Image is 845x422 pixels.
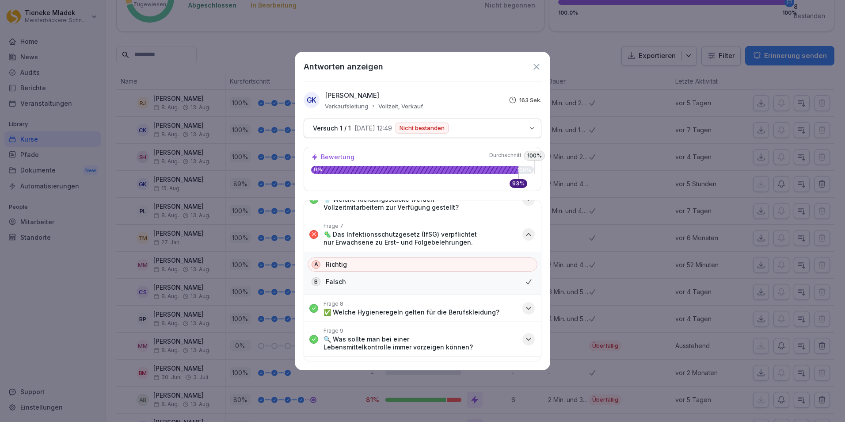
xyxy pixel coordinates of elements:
[304,295,541,322] button: Frage 8✅ Welche Hygieneregeln gelten für die Berufskleidung?
[325,91,379,101] p: [PERSON_NAME]
[326,278,346,286] p: Falsch
[519,96,541,104] p: 163 Sek.
[512,181,525,186] p: 93 %
[324,335,517,351] p: 🔍 Was sollte man bei einer Lebensmittelkontrolle immer vorzeigen können?
[304,252,541,295] div: Frage 7🦠 Das Infektionsschutzgesetz (IfSG) verpflichtet nur Erwachsene zu Erst- und Folgebelehrun...
[524,151,545,161] p: 100 %
[324,308,499,316] p: ✅ Welche Hygieneregeln gelten für die Berufskleidung?
[468,152,521,159] span: Durchschnitt
[324,223,343,230] p: Frage 7
[304,217,541,252] button: Frage 7🦠 Das Infektionsschutzgesetz (IfSG) verpflichtet nur Erwachsene zu Erst- und Folgebelehrun...
[326,261,347,269] p: Richtig
[304,322,541,357] button: Frage 9🔍 Was sollte man bei einer Lebensmittelkontrolle immer vorzeigen können?
[325,103,368,110] p: Verkaufsleitung
[304,92,320,108] div: GK
[304,61,383,73] h1: Antworten anzeigen
[314,261,318,269] p: A
[324,230,517,246] p: 🦠 Das Infektionsschutzgesetz (IfSG) verpflichtet nur Erwachsene zu Erst- und Folgebelehrungen.
[321,154,354,160] p: Bewertung
[354,125,392,132] p: [DATE] 12:49
[324,300,343,307] p: Frage 8
[324,196,517,211] p: 👕 Welche Kleidungsstücke werden Vollzeitmitarbeitern zur Verfügung gestellt?
[378,103,423,110] p: Vollzeit, Verkauf
[304,357,541,399] button: Frage 10💡 Mitarbeitende dürfen auch mit Symptomen wie blutigem Durchfall oder Fieber im Bereich d...
[311,167,518,172] p: 0%
[517,168,531,173] p: 100%
[313,124,351,132] p: Versuch 1 / 1
[314,278,318,286] p: B
[400,125,445,131] p: Nicht bestanden
[324,327,343,334] p: Frage 9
